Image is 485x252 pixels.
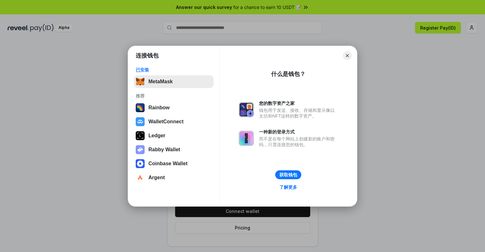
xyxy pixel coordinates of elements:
button: Argent [134,171,214,184]
div: 了解更多 [279,184,297,190]
img: svg+xml,%3Csvg%20width%3D%2228%22%20height%3D%2228%22%20viewBox%3D%220%200%2028%2028%22%20fill%3D... [136,159,145,168]
img: svg+xml,%3Csvg%20fill%3D%22none%22%20height%3D%2233%22%20viewBox%3D%220%200%2035%2033%22%20width%... [136,77,145,86]
button: 获取钱包 [275,170,301,179]
img: svg+xml,%3Csvg%20width%3D%22120%22%20height%3D%22120%22%20viewBox%3D%220%200%20120%20120%22%20fil... [136,103,145,112]
button: Close [343,51,352,60]
img: svg+xml,%3Csvg%20xmlns%3D%22http%3A%2F%2Fwww.w3.org%2F2000%2Fsvg%22%20width%3D%2228%22%20height%3... [136,131,145,140]
img: svg+xml,%3Csvg%20xmlns%3D%22http%3A%2F%2Fwww.w3.org%2F2000%2Fsvg%22%20fill%3D%22none%22%20viewBox... [136,145,145,154]
div: 什么是钱包？ [271,70,305,78]
div: MetaMask [148,79,173,85]
div: 一种新的登录方式 [259,129,338,135]
img: svg+xml,%3Csvg%20width%3D%2228%22%20height%3D%2228%22%20viewBox%3D%220%200%2028%2028%22%20fill%3D... [136,173,145,182]
div: 已安装 [136,67,212,73]
button: Ledger [134,129,214,142]
button: WalletConnect [134,115,214,128]
div: 而不是在每个网站上创建新的账户和密码，只需连接您的钱包。 [259,136,338,147]
button: Rabby Wallet [134,143,214,156]
div: Rabby Wallet [148,147,180,153]
img: svg+xml,%3Csvg%20width%3D%2228%22%20height%3D%2228%22%20viewBox%3D%220%200%2028%2028%22%20fill%3D... [136,117,145,126]
button: Rainbow [134,101,214,114]
div: Coinbase Wallet [148,161,188,167]
div: Ledger [148,133,165,139]
div: Argent [148,175,165,180]
a: 了解更多 [276,183,301,191]
img: svg+xml,%3Csvg%20xmlns%3D%22http%3A%2F%2Fwww.w3.org%2F2000%2Fsvg%22%20fill%3D%22none%22%20viewBox... [239,131,254,146]
div: WalletConnect [148,119,184,125]
div: Rainbow [148,105,170,111]
h1: 连接钱包 [136,52,159,59]
div: 推荐 [136,93,212,99]
button: Coinbase Wallet [134,157,214,170]
div: 您的数字资产之家 [259,100,338,106]
button: MetaMask [134,75,214,88]
img: svg+xml,%3Csvg%20xmlns%3D%22http%3A%2F%2Fwww.w3.org%2F2000%2Fsvg%22%20fill%3D%22none%22%20viewBox... [239,102,254,117]
div: 获取钱包 [279,172,297,178]
div: 钱包用于发送、接收、存储和显示像以太坊和NFT这样的数字资产。 [259,107,338,119]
